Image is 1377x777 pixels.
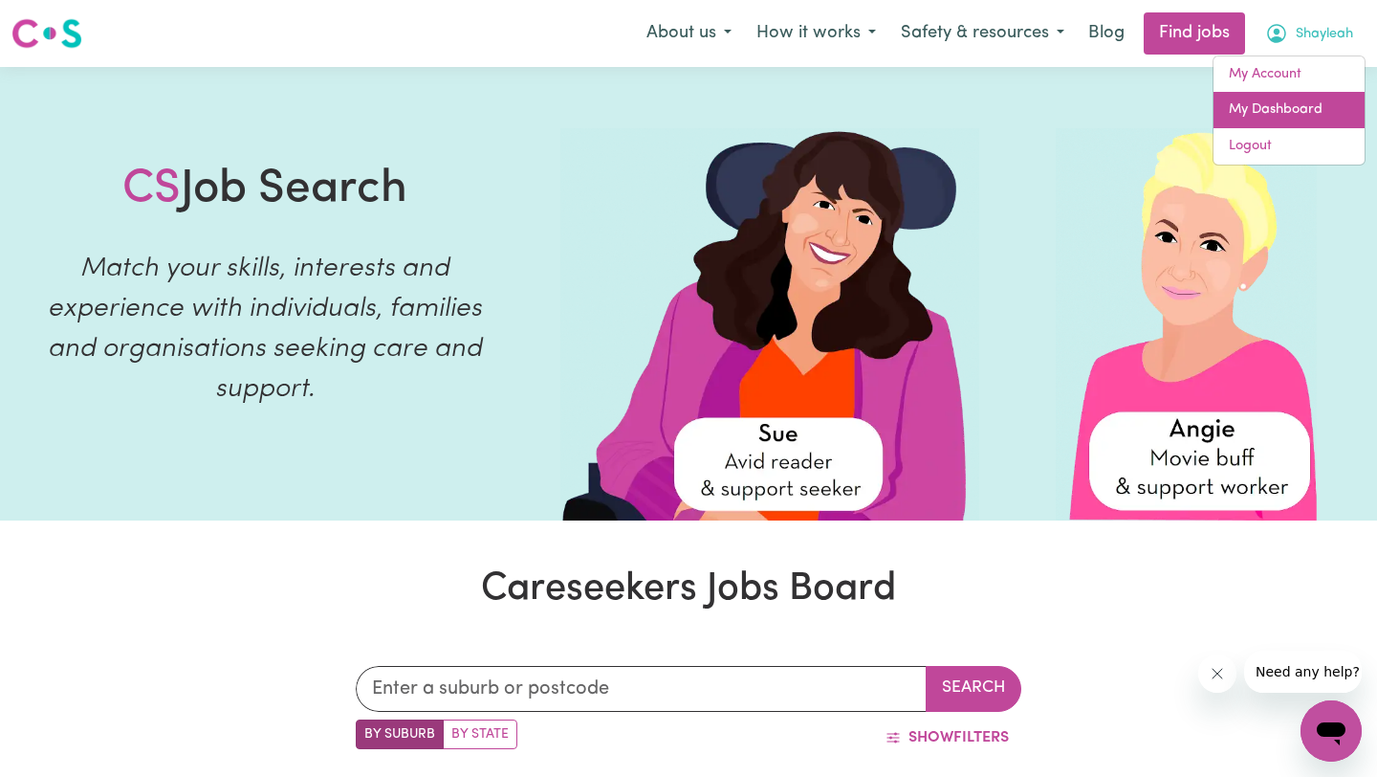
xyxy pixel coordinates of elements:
span: CS [122,166,181,212]
button: Safety & resources [888,13,1077,54]
label: Search by state [443,720,517,749]
a: Careseekers logo [11,11,82,55]
iframe: Close message [1198,655,1236,693]
span: Show [908,730,953,745]
button: My Account [1253,13,1366,54]
iframe: Button to launch messaging window [1300,700,1362,762]
img: Careseekers logo [11,16,82,51]
span: Shayleah [1296,24,1353,45]
h1: Job Search [122,163,407,218]
iframe: Message from company [1244,651,1362,693]
label: Search by suburb/post code [356,720,444,749]
p: Match your skills, interests and experience with individuals, families and organisations seeking ... [23,249,507,410]
a: My Dashboard [1213,92,1365,128]
input: Enter a suburb or postcode [356,666,927,712]
button: How it works [744,13,888,54]
a: My Account [1213,56,1365,93]
a: Logout [1213,128,1365,165]
button: About us [634,13,744,54]
a: Blog [1077,12,1136,55]
a: Find jobs [1144,12,1245,55]
div: My Account [1213,55,1366,166]
button: Search [926,666,1021,712]
button: ShowFilters [873,720,1021,756]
